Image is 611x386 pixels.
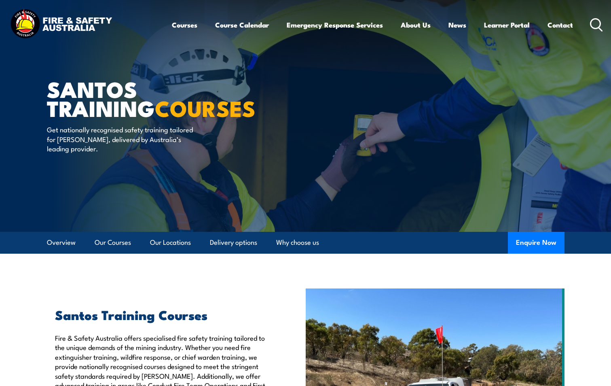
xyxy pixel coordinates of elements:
a: Delivery options [210,232,257,253]
a: Learner Portal [484,14,530,36]
h1: Santos Training [47,79,247,117]
a: Overview [47,232,76,253]
a: About Us [401,14,431,36]
a: Our Courses [95,232,131,253]
strong: COURSES [155,91,256,124]
a: News [448,14,466,36]
a: Why choose us [276,232,319,253]
a: Course Calendar [215,14,269,36]
h2: Santos Training Courses [55,309,269,320]
a: Our Locations [150,232,191,253]
a: Emergency Response Services [287,14,383,36]
a: Contact [548,14,573,36]
button: Enquire Now [508,232,564,254]
a: Courses [172,14,197,36]
p: Get nationally recognised safety training tailored for [PERSON_NAME], delivered by Australia’s le... [47,125,195,153]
